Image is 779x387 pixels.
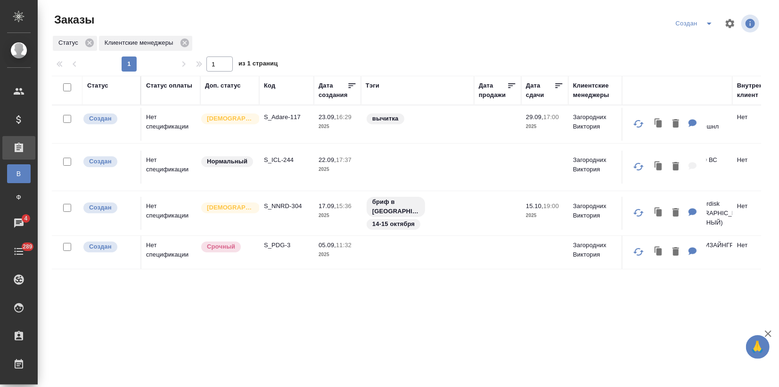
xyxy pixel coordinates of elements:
td: Загородних Виктория [568,197,623,230]
button: Клонировать [650,242,668,262]
span: 289 [17,242,38,251]
a: 289 [2,240,35,263]
div: Дата создания [319,81,347,100]
div: Тэги [366,81,379,90]
p: бриф в [GEOGRAPHIC_DATA] [372,197,419,216]
p: 2025 [319,211,356,220]
p: 22.09, [319,156,336,163]
span: 🙏 [750,337,766,357]
button: Обновить [627,155,650,178]
td: Нет спецификации [141,151,200,184]
button: Обновить [627,202,650,224]
button: Клонировать [650,157,668,177]
p: S_NNRD-304 [264,202,309,211]
span: В [12,169,26,178]
p: Клиентские менеджеры [105,38,177,48]
p: 16:29 [336,113,352,121]
div: Статус оплаты [146,81,192,90]
p: 17:37 [336,156,352,163]
p: 11:32 [336,242,352,249]
p: Создан [89,157,112,166]
p: вычитка [372,114,399,123]
p: 14-15 октября [372,219,415,229]
p: 15.10, [526,202,543,210]
button: Для КМ: КМ: отправила письмо 22.09. КЛ: У нас будет внутреннее совещание с глобальным офисом на э... [684,203,702,223]
span: Ф [12,193,26,202]
p: S_Adare-117 [264,113,309,122]
p: 15:36 [336,202,352,210]
span: Посмотреть информацию [741,15,761,32]
div: split button [673,16,719,31]
div: Клиентские менеджеры [573,81,618,100]
button: 🙏 [746,335,770,359]
p: Нормальный [207,157,247,166]
p: Нет [737,113,775,122]
div: Код [264,81,275,90]
div: вычитка [366,113,469,125]
td: Загородних Виктория [568,151,623,184]
div: Статус [53,36,97,51]
div: Доп. статус [205,81,241,90]
p: 2025 [319,122,356,131]
td: Нет спецификации [141,236,200,269]
span: 4 [18,214,33,223]
button: Удалить [668,203,684,223]
a: 4 [2,211,35,235]
p: 05.09, [319,242,336,249]
a: В [7,164,31,183]
p: 17.09, [319,202,336,210]
div: Выставляется автоматически при создании заказа [82,241,136,253]
p: Создан [89,114,112,123]
p: S_ICL-244 [264,155,309,165]
p: 2025 [319,250,356,259]
div: Дата сдачи [526,81,554,100]
p: ПРОМДИЗАЙНГРУПП [682,241,728,250]
p: 29.09, [526,113,543,121]
div: Выставляется автоматически для первых 3 заказов нового контактного лица. Особое внимание [200,202,254,214]
p: Статус [58,38,82,48]
p: [DEMOGRAPHIC_DATA] [207,203,254,212]
p: Создан [89,203,112,212]
p: 2025 [526,211,564,220]
div: Выставляется автоматически для первых 3 заказов нового контактного лица. Особое внимание [200,113,254,125]
div: Внутренний клиент [737,81,775,100]
td: Нет спецификации [141,197,200,230]
p: 19:00 [543,202,559,210]
div: Клиентские менеджеры [99,36,192,51]
div: Выставляется автоматически, если на указанный объем услуг необходимо больше времени в стандартном... [200,241,254,253]
button: Клонировать [650,203,668,223]
p: Нет [737,155,775,165]
button: Обновить [627,241,650,263]
button: Для КМ: 08.09.: направила клиенту NDA. Ждём согласования и тексты на перевод. 09.09.: отправила с... [684,242,702,262]
p: 17:00 [543,113,559,121]
p: [DEMOGRAPHIC_DATA] [207,114,254,123]
p: 2025 [319,165,356,174]
button: Удалить [668,157,684,177]
p: 2025 [526,122,564,131]
div: Выставляется автоматически при создании заказа [82,202,136,214]
p: Novo Nordisk ([GEOGRAPHIC_DATA] - АКТИВНЫЙ) [682,199,728,227]
button: Обновить [627,113,650,135]
td: Загородних Виктория [568,236,623,269]
span: Настроить таблицу [719,12,741,35]
button: Удалить [668,242,684,262]
p: Нет [737,202,775,211]
td: Загородних Виктория [568,108,623,141]
a: Ф [7,188,31,207]
div: Дата продажи [479,81,507,100]
span: Заказы [52,12,94,27]
div: Статус [87,81,108,90]
button: Клонировать [650,114,668,134]
p: S_PDG-3 [264,241,309,250]
span: из 1 страниц [238,58,278,72]
td: Нет спецификации [141,108,200,141]
button: Удалить [668,114,684,134]
p: 23.09, [319,113,336,121]
p: Нет [737,241,775,250]
p: Срочный [207,242,235,251]
p: Создан [89,242,112,251]
div: Выставляется автоматически при создании заказа [82,113,136,125]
